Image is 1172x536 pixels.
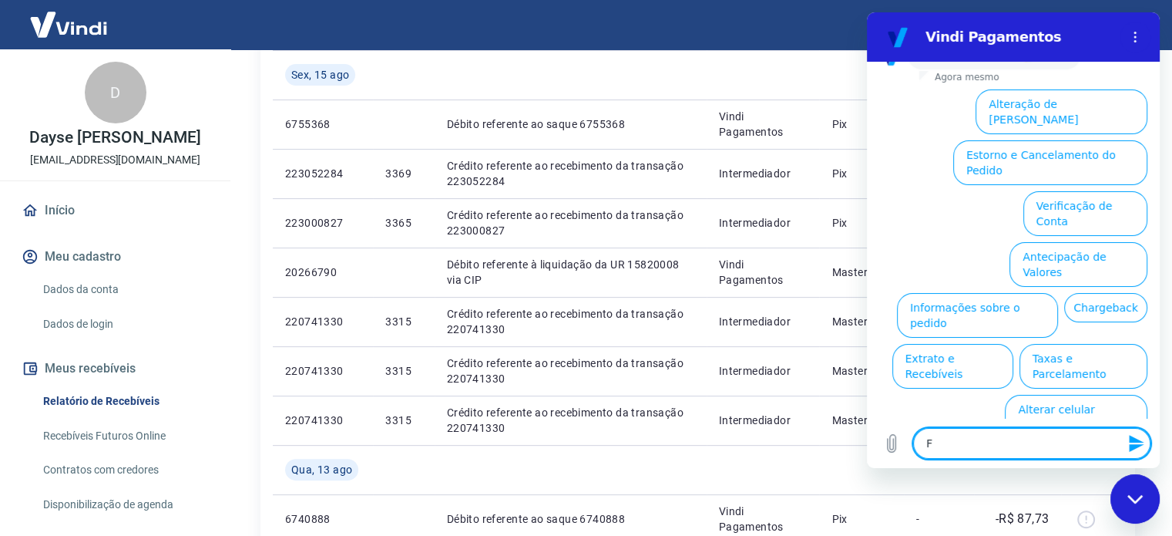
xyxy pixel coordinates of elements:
p: Mastercard [831,314,892,329]
a: Dados da conta [37,274,212,305]
p: 6740888 [285,511,361,527]
a: Recebíveis Futuros Online [37,420,212,452]
p: Pix [831,166,892,181]
p: 3315 [385,413,421,428]
p: Crédito referente ao recebimento da transação 220741330 [447,356,694,386]
div: D [85,62,146,123]
p: Pix [831,116,892,132]
p: Intermediador [719,215,808,231]
span: Sex, 15 ago [291,67,349,83]
a: Relatório de Recebíveis [37,386,212,417]
p: Vindi Pagamentos [719,504,808,534]
img: Vindi [18,1,119,48]
iframe: Botão para abrir a janela de mensagens, conversa em andamento [1110,474,1160,524]
p: Crédito referente ao recebimento da transação 220741330 [447,405,694,436]
p: Pix [831,215,892,231]
p: 220741330 [285,314,361,329]
p: Débito referente à liquidação da UR 15820008 via CIP [447,257,694,288]
p: Crédito referente ao recebimento da transação 220741330 [447,306,694,337]
p: Vindi Pagamentos [719,257,808,288]
p: Dayse [PERSON_NAME] [29,130,200,146]
p: Mastercard [831,363,892,379]
p: 3315 [385,363,421,379]
a: Disponibilização de agenda [37,489,212,521]
p: - [916,511,962,527]
p: 6755368 [285,116,361,132]
p: Débito referente ao saque 6740888 [447,511,694,527]
p: 220741330 [285,363,361,379]
p: Intermediador [719,413,808,428]
p: 3365 [385,215,421,231]
p: Intermediador [719,363,808,379]
p: Mastercard [831,413,892,428]
p: 3315 [385,314,421,329]
p: Intermediador [719,314,808,329]
p: 20266790 [285,265,361,280]
p: -R$ 87,73 [996,510,1049,528]
p: 220741330 [285,413,361,428]
p: Vindi Pagamentos [719,109,808,140]
p: Crédito referente ao recebimento da transação 223000827 [447,207,694,238]
p: 3369 [385,166,421,181]
a: Contratos com credores [37,454,212,486]
span: Qua, 13 ago [291,462,352,477]
button: Meu cadastro [18,240,212,274]
a: Dados de login [37,308,212,340]
a: Início [18,194,212,228]
p: [EMAIL_ADDRESS][DOMAIN_NAME] [30,152,200,168]
p: Débito referente ao saque 6755368 [447,116,694,132]
p: Pix [831,511,892,527]
p: Intermediador [719,166,808,181]
button: Meus recebíveis [18,352,212,386]
button: Sair [1098,11,1154,39]
p: 223000827 [285,215,361,231]
p: Mastercard [831,265,892,280]
iframe: Janela de mensagens [867,12,1160,468]
p: 223052284 [285,166,361,181]
p: Crédito referente ao recebimento da transação 223052284 [447,158,694,189]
